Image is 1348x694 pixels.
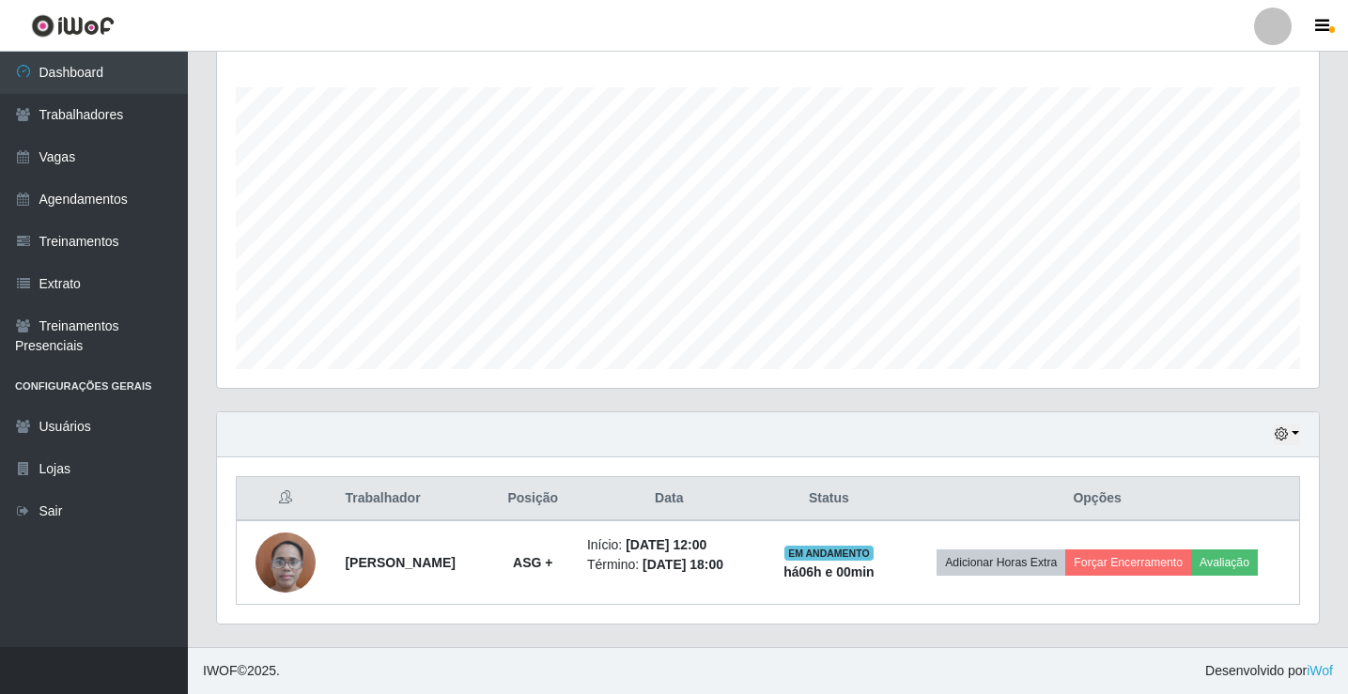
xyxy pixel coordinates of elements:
th: Opções [895,477,1299,521]
th: Posição [490,477,576,521]
time: [DATE] 18:00 [643,557,723,572]
button: Avaliação [1191,549,1258,576]
span: EM ANDAMENTO [784,546,874,561]
li: Término: [587,555,751,575]
th: Data [576,477,763,521]
th: Trabalhador [333,477,489,521]
strong: [PERSON_NAME] [345,555,455,570]
span: © 2025 . [203,661,280,681]
a: iWof [1307,663,1333,678]
button: Adicionar Horas Extra [937,549,1065,576]
th: Status [763,477,896,521]
img: 1745621907459.jpeg [256,522,316,602]
li: Início: [587,535,751,555]
time: [DATE] 12:00 [626,537,706,552]
span: IWOF [203,663,238,678]
strong: ASG + [513,555,552,570]
img: CoreUI Logo [31,14,115,38]
button: Forçar Encerramento [1065,549,1191,576]
span: Desenvolvido por [1205,661,1333,681]
strong: há 06 h e 00 min [783,564,875,579]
